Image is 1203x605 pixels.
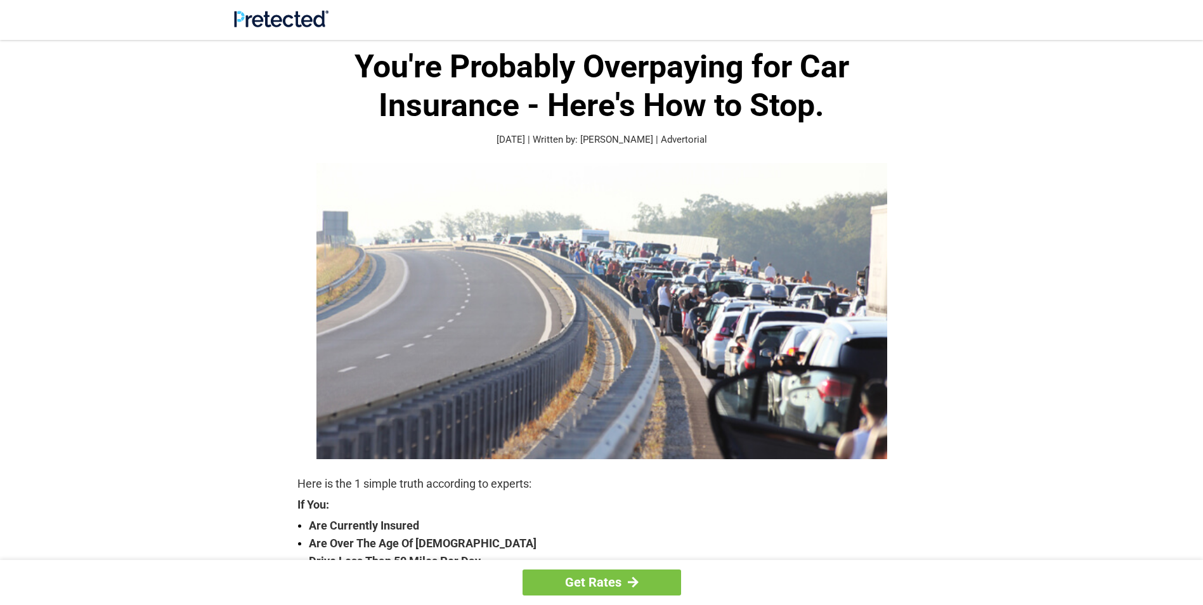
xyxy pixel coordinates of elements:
strong: Are Currently Insured [309,517,906,535]
strong: Are Over The Age Of [DEMOGRAPHIC_DATA] [309,535,906,552]
h1: You're Probably Overpaying for Car Insurance - Here's How to Stop. [297,48,906,125]
strong: If You: [297,499,906,511]
a: Get Rates [523,569,681,595]
a: Site Logo [234,18,328,30]
p: [DATE] | Written by: [PERSON_NAME] | Advertorial [297,133,906,147]
strong: Drive Less Than 50 Miles Per Day [309,552,906,570]
p: Here is the 1 simple truth according to experts: [297,475,906,493]
img: Site Logo [234,10,328,27]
